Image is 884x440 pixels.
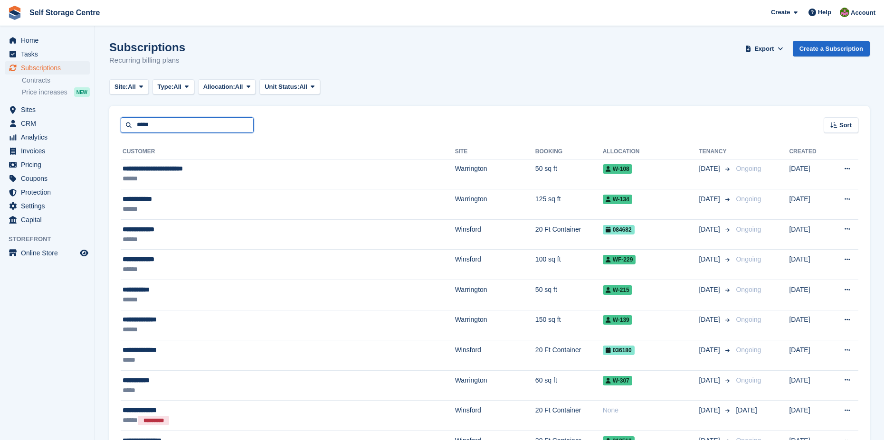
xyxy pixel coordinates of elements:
span: Sort [839,121,852,130]
span: W-134 [603,195,632,204]
th: Booking [535,144,603,159]
span: [DATE] [699,285,722,295]
td: Winsford [455,401,535,431]
a: menu [5,172,90,185]
td: [DATE] [789,370,829,401]
td: 60 sq ft [535,370,603,401]
span: Sites [21,103,78,116]
span: Ongoing [736,316,761,323]
td: Warrington [455,280,535,310]
span: Ongoing [736,346,761,354]
span: Type: [158,82,174,92]
span: All [235,82,243,92]
a: menu [5,131,90,144]
td: Winsford [455,250,535,280]
td: [DATE] [789,250,829,280]
span: Ongoing [736,376,761,384]
a: menu [5,34,90,47]
span: Home [21,34,78,47]
span: Ongoing [736,286,761,293]
th: Customer [121,144,455,159]
button: Allocation: All [198,79,256,95]
span: Create [771,8,790,17]
span: WF-229 [603,255,636,264]
span: 036180 [603,346,635,355]
span: [DATE] [736,406,757,414]
button: Unit Status: All [259,79,320,95]
td: 125 sq ft [535,189,603,220]
td: Winsford [455,219,535,250]
img: Robert Fletcher [840,8,849,17]
button: Export [743,41,785,56]
span: Allocation: [203,82,235,92]
span: Subscriptions [21,61,78,75]
a: menu [5,199,90,213]
span: Ongoing [736,255,761,263]
span: W-108 [603,164,632,174]
td: [DATE] [789,401,829,431]
span: [DATE] [699,375,722,385]
span: Export [754,44,774,54]
span: Coupons [21,172,78,185]
span: Ongoing [736,195,761,203]
span: Price increases [22,88,67,97]
span: All [299,82,307,92]
th: Site [455,144,535,159]
img: stora-icon-8386f47178a22dfd0bd8f6a31ec36ba5ce8667c1dd55bd0f319d3a0aa187defe.svg [8,6,22,20]
td: 50 sq ft [535,280,603,310]
td: [DATE] [789,219,829,250]
button: Site: All [109,79,149,95]
span: Tasks [21,47,78,61]
td: [DATE] [789,159,829,189]
span: Analytics [21,131,78,144]
span: [DATE] [699,315,722,325]
a: menu [5,103,90,116]
a: Contracts [22,76,90,85]
span: [DATE] [699,194,722,204]
span: Help [818,8,831,17]
a: menu [5,213,90,226]
td: Warrington [455,310,535,340]
span: [DATE] [699,164,722,174]
span: W-139 [603,315,632,325]
span: [DATE] [699,405,722,415]
span: Capital [21,213,78,226]
td: 150 sq ft [535,310,603,340]
span: Ongoing [736,165,761,172]
a: menu [5,158,90,171]
a: menu [5,246,90,260]
a: menu [5,117,90,130]
span: All [128,82,136,92]
td: 20 Ft Container [535,340,603,371]
span: Storefront [9,234,95,244]
span: Pricing [21,158,78,171]
span: Protection [21,186,78,199]
a: Price increases NEW [22,87,90,97]
td: 20 Ft Container [535,401,603,431]
span: Site: [114,82,128,92]
td: [DATE] [789,189,829,220]
span: Invoices [21,144,78,158]
th: Created [789,144,829,159]
span: 084682 [603,225,635,234]
td: Warrington [455,189,535,220]
td: 50 sq ft [535,159,603,189]
div: None [603,405,699,415]
span: Unit Status: [265,82,299,92]
span: W-307 [603,376,632,385]
span: [DATE] [699,225,722,234]
th: Tenancy [699,144,732,159]
th: Allocation [603,144,699,159]
span: All [173,82,181,92]
a: menu [5,47,90,61]
td: 100 sq ft [535,250,603,280]
td: Warrington [455,370,535,401]
span: CRM [21,117,78,130]
span: Ongoing [736,225,761,233]
span: Account [851,8,875,18]
button: Type: All [152,79,194,95]
span: W-215 [603,285,632,295]
div: NEW [74,87,90,97]
a: Preview store [78,247,90,259]
span: Settings [21,199,78,213]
